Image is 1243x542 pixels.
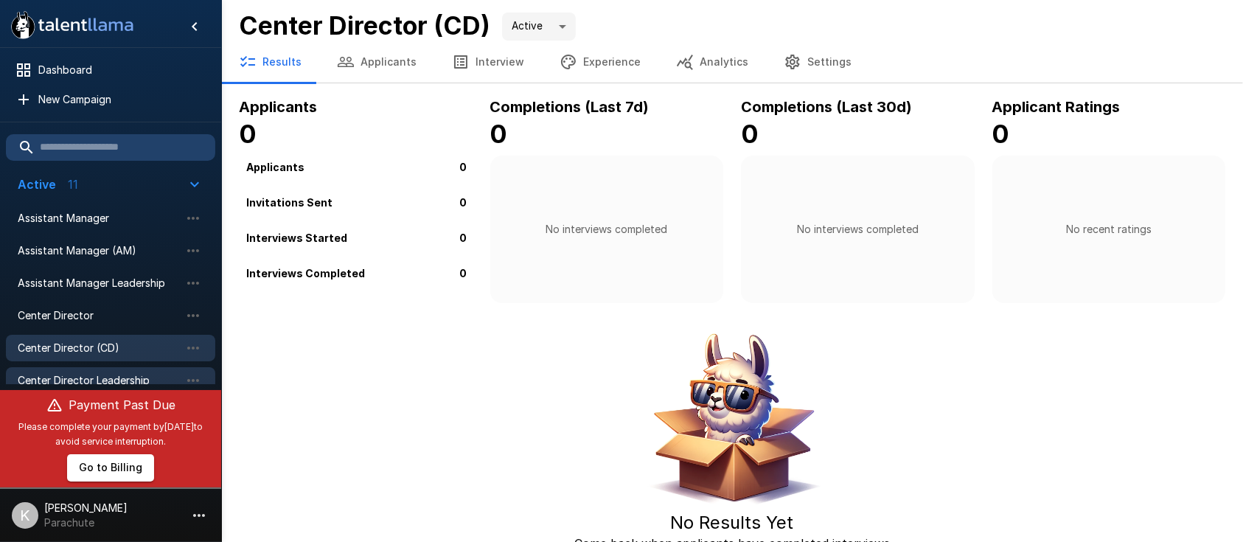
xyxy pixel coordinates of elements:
button: Experience [542,41,658,83]
p: 0 [460,159,467,175]
b: Applicants [239,98,317,116]
p: 0 [460,265,467,281]
h5: No Results Yet [671,511,794,535]
button: Settings [766,41,869,83]
div: Active [502,13,576,41]
button: Applicants [319,41,434,83]
button: Results [221,41,319,83]
p: No interviews completed [797,222,919,237]
p: No recent ratings [1066,222,1152,237]
b: 0 [490,119,508,149]
img: Animated document [640,327,824,511]
button: Interview [434,41,542,83]
b: Completions (Last 30d) [741,98,912,116]
b: 0 [239,119,257,149]
b: Center Director (CD) [239,10,490,41]
p: 0 [460,230,467,246]
button: Analytics [658,41,766,83]
p: No interviews completed [546,222,667,237]
b: 0 [741,119,759,149]
b: Applicant Ratings [992,98,1121,116]
p: 0 [460,195,467,210]
b: 0 [992,119,1010,149]
b: Completions (Last 7d) [490,98,650,116]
